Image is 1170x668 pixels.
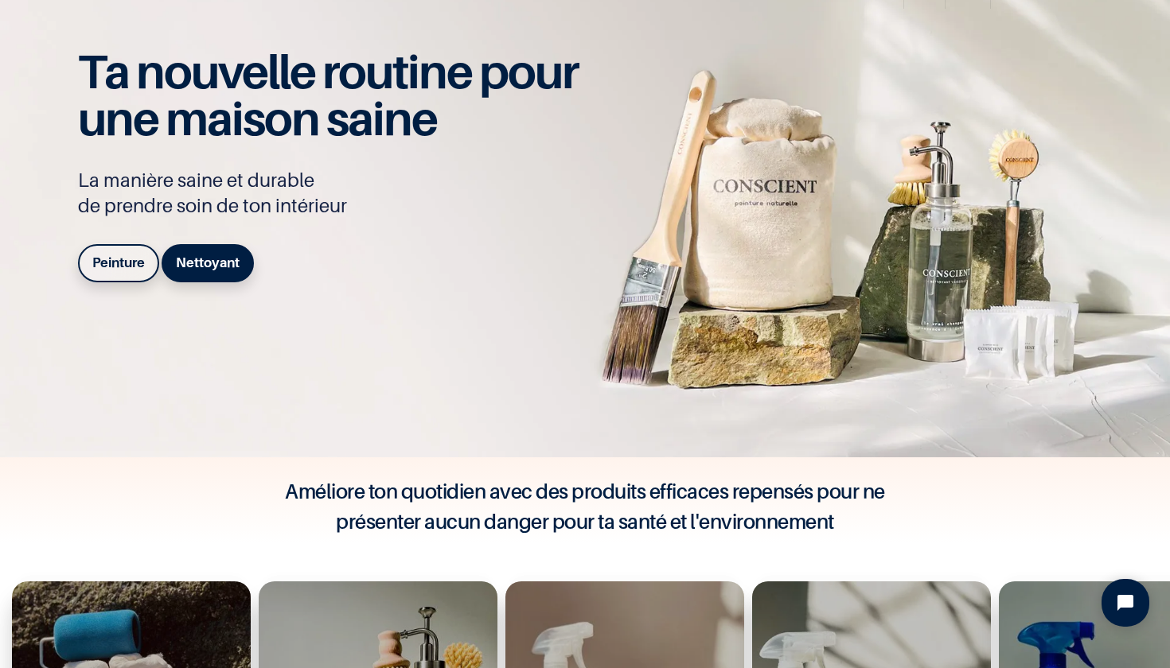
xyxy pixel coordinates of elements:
iframe: Tidio Chat [1088,565,1163,640]
p: La manière saine et durable de prendre soin de ton intérieur [78,168,595,219]
b: Peinture [92,254,145,270]
a: Nettoyant [162,244,254,282]
a: Peinture [78,244,159,282]
h4: Améliore ton quotidien avec des produits efficaces repensés pour ne présenter aucun danger pour t... [267,476,903,537]
b: Nettoyant [176,254,240,270]
span: Ta nouvelle routine pour une maison saine [78,43,578,146]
